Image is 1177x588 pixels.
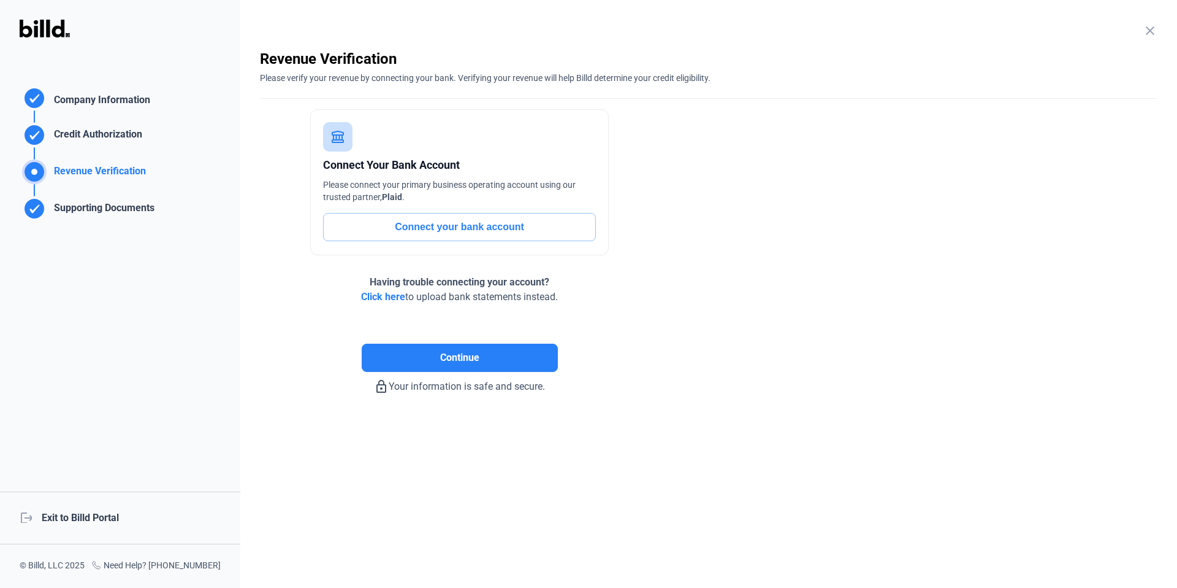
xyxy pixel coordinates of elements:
[20,559,85,573] div: © Billd, LLC 2025
[361,291,405,303] span: Click here
[323,179,596,203] div: Please connect your primary business operating account using our trusted partner, .
[1143,23,1157,38] mat-icon: close
[49,127,142,147] div: Credit Authorization
[260,372,659,394] div: Your information is safe and secure.
[20,511,32,523] mat-icon: logout
[323,157,596,174] div: Connect Your Bank Account
[260,69,1157,84] div: Please verify your revenue by connecting your bank. Verifying your revenue will help Billd determ...
[49,164,146,184] div: Revenue Verification
[323,213,596,241] button: Connect your bank account
[20,20,70,37] img: Billd Logo
[362,344,558,372] button: Continue
[361,275,558,304] div: to upload bank statements instead.
[49,93,150,110] div: Company Information
[260,49,1157,69] div: Revenue Verification
[374,379,389,394] mat-icon: lock_outline
[370,276,549,288] span: Having trouble connecting your account?
[49,201,154,221] div: Supporting Documents
[91,559,221,573] div: Need Help? [PHONE_NUMBER]
[382,192,402,202] span: Plaid
[440,350,479,365] span: Continue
